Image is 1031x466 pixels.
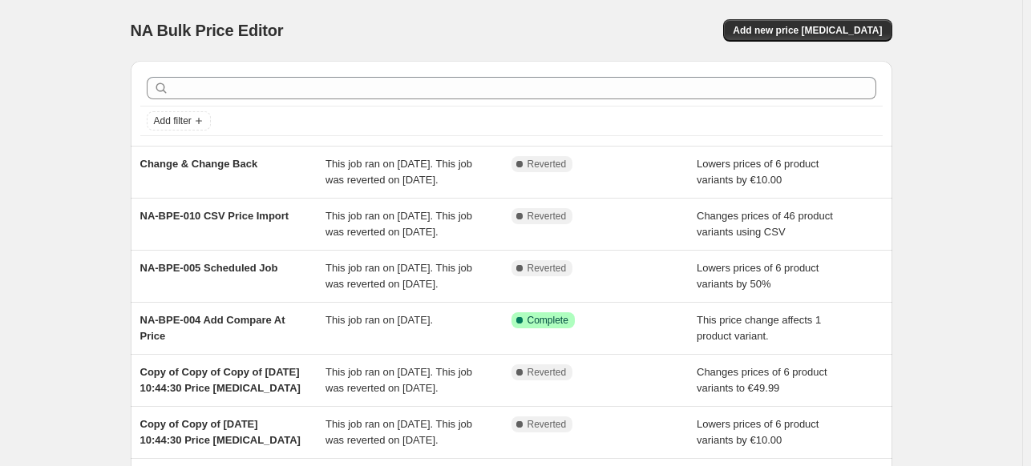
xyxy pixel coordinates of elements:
[140,210,289,222] span: NA-BPE-010 CSV Price Import
[140,262,278,274] span: NA-BPE-005 Scheduled Job
[147,111,211,131] button: Add filter
[325,366,472,394] span: This job ran on [DATE]. This job was reverted on [DATE].
[528,314,568,327] span: Complete
[733,24,882,37] span: Add new price [MEDICAL_DATA]
[528,262,567,275] span: Reverted
[325,262,472,290] span: This job ran on [DATE]. This job was reverted on [DATE].
[528,158,567,171] span: Reverted
[140,418,301,446] span: Copy of Copy of [DATE] 10:44:30 Price [MEDICAL_DATA]
[697,314,821,342] span: This price change affects 1 product variant.
[697,262,819,290] span: Lowers prices of 6 product variants by 50%
[528,366,567,379] span: Reverted
[697,210,833,238] span: Changes prices of 46 product variants using CSV
[325,210,472,238] span: This job ran on [DATE]. This job was reverted on [DATE].
[131,22,284,39] span: NA Bulk Price Editor
[140,366,301,394] span: Copy of Copy of Copy of [DATE] 10:44:30 Price [MEDICAL_DATA]
[140,314,285,342] span: NA-BPE-004 Add Compare At Price
[528,418,567,431] span: Reverted
[697,418,819,446] span: Lowers prices of 6 product variants by €10.00
[697,366,827,394] span: Changes prices of 6 product variants to €49.99
[325,418,472,446] span: This job ran on [DATE]. This job was reverted on [DATE].
[697,158,819,186] span: Lowers prices of 6 product variants by €10.00
[140,158,258,170] span: Change & Change Back
[325,314,433,326] span: This job ran on [DATE].
[723,19,892,42] button: Add new price [MEDICAL_DATA]
[528,210,567,223] span: Reverted
[154,114,192,127] span: Add filter
[325,158,472,186] span: This job ran on [DATE]. This job was reverted on [DATE].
